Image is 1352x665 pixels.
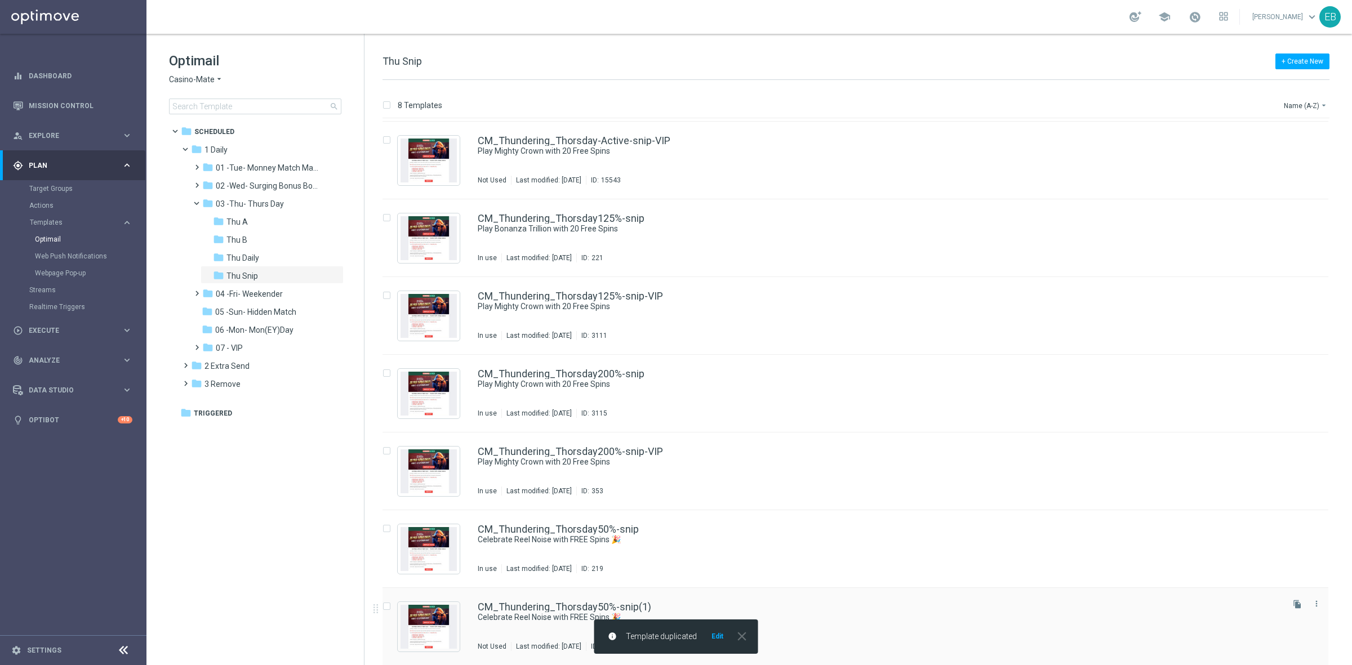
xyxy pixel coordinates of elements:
[478,136,670,146] a: CM_Thundering_Thorsday-Active-snip-VIP
[13,325,23,336] i: play_circle_outline
[29,132,122,139] span: Explore
[35,248,145,265] div: Web Push Notifications
[478,642,506,651] div: Not Used
[13,131,23,141] i: person_search
[401,216,457,260] img: 221.jpeg
[12,386,133,395] div: Data Studio keyboard_arrow_right
[733,632,749,641] button: close
[35,235,117,244] a: Optimail
[12,416,133,425] div: lightbulb Optibot +10
[13,385,122,395] div: Data Studio
[512,176,586,185] div: Last modified: [DATE]
[226,271,258,281] span: Thu Snip
[29,218,133,227] button: Templates keyboard_arrow_right
[12,72,133,81] button: equalizer Dashboard
[215,307,296,317] span: 05 -Sun- Hidden Match
[29,387,122,394] span: Data Studio
[118,416,132,423] div: +10
[478,612,1255,623] a: Celebrate Reel Noise with FREE Spins 🎉
[512,642,586,651] div: Last modified: [DATE]
[29,302,117,311] a: Realtime Triggers
[13,160,122,171] div: Plan
[478,176,506,185] div: Not Used
[29,282,145,298] div: Streams
[478,602,651,612] a: CM_Thundering_Thorsday50%-snip(1)
[1319,6,1341,28] div: EB
[1319,101,1328,110] i: arrow_drop_down
[371,355,1350,432] div: Press SPACE to select this row.
[401,294,457,338] img: 3111.jpeg
[478,146,1281,157] div: Play Mighty Crown with 20 Free Spins
[371,122,1350,199] div: Press SPACE to select this row.
[478,564,497,573] div: In use
[401,372,457,416] img: 3115.jpeg
[502,331,576,340] div: Last modified: [DATE]
[12,326,133,335] button: play_circle_outline Execute keyboard_arrow_right
[204,145,228,155] span: 1 Daily
[478,369,644,379] a: CM_Thundering_Thorsday200%-snip
[169,74,215,85] span: Casino-Mate
[216,181,322,191] span: 02 -Wed- Surging Bonus Booster
[13,415,23,425] i: lightbulb
[216,289,283,299] span: 04 -Fri- Weekender
[478,379,1255,390] a: Play Mighty Crown with 20 Free Spins
[12,101,133,110] button: Mission Control
[478,487,497,496] div: In use
[29,162,122,169] span: Plan
[202,342,214,353] i: folder
[478,524,639,534] a: CM_Thundering_Thorsday50%-snip
[601,176,621,185] div: 15543
[1312,599,1321,608] i: more_vert
[586,176,621,185] div: ID:
[226,217,248,227] span: Thu A
[191,360,202,371] i: folder
[122,217,132,228] i: keyboard_arrow_right
[478,379,1281,390] div: Play Mighty Crown with 20 Free Spins
[213,234,224,245] i: folder
[13,355,122,365] div: Analyze
[122,355,132,365] i: keyboard_arrow_right
[478,213,644,224] a: CM_Thundering_Thorsday125%-snip
[213,270,224,281] i: folder
[1290,597,1305,612] button: file_copy
[371,510,1350,588] div: Press SPACE to select this row.
[586,642,621,651] div: ID:
[122,385,132,395] i: keyboard_arrow_right
[591,487,603,496] div: 353
[478,612,1281,623] div: Celebrate Reel Noise with FREE Spins 🎉
[202,198,214,209] i: folder
[169,52,341,70] h1: Optimail
[12,356,133,365] div: track_changes Analyze keyboard_arrow_right
[478,534,1255,545] a: Celebrate Reel Noise with FREE Spins 🎉
[1158,11,1171,23] span: school
[29,201,117,210] a: Actions
[478,224,1281,234] div: Play Bonanza Trillion with 20 Free Spins
[35,252,117,261] a: Web Push Notifications
[371,199,1350,277] div: Press SPACE to select this row.
[27,647,61,654] a: Settings
[122,160,132,171] i: keyboard_arrow_right
[478,291,663,301] a: CM_Thundering_Thorsday125%-snip-VIP
[202,306,213,317] i: folder
[215,74,224,85] i: arrow_drop_down
[591,331,607,340] div: 3111
[29,214,145,282] div: Templates
[502,564,576,573] div: Last modified: [DATE]
[371,277,1350,355] div: Press SPACE to select this row.
[576,331,607,340] div: ID:
[13,355,23,365] i: track_changes
[1275,53,1329,69] button: + Create New
[13,91,132,120] div: Mission Control
[576,487,603,496] div: ID:
[122,325,132,336] i: keyboard_arrow_right
[216,199,284,209] span: 03 -Thu- Thurs Day
[12,131,133,140] button: person_search Explore keyboard_arrow_right
[215,325,293,335] span: 06 -Mon- Mon(EY)Day
[626,632,697,641] span: Template duplicated
[478,301,1255,312] a: Play Mighty Crown with 20 Free Spins
[204,361,250,371] span: 2 Extra Send
[30,219,122,226] div: Templates
[13,325,122,336] div: Execute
